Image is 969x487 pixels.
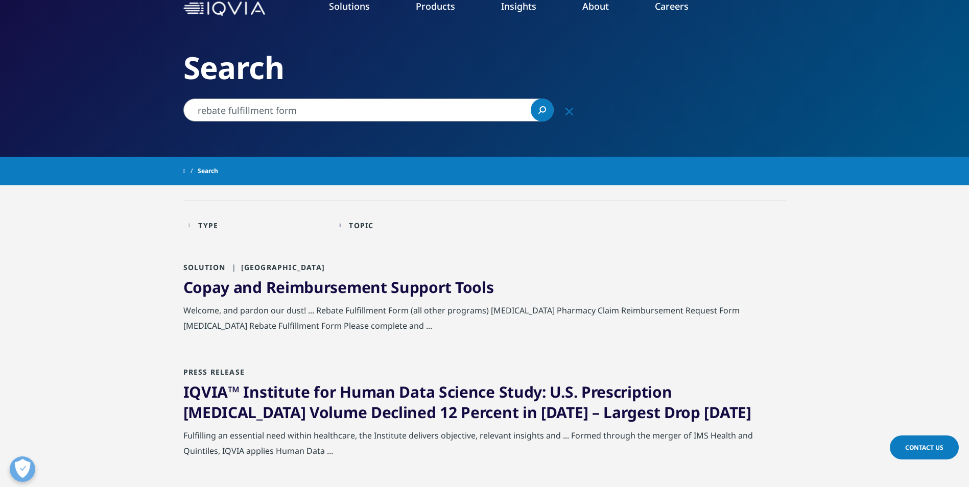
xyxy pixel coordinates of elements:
[905,443,943,452] span: Contact Us
[228,262,325,272] span: [GEOGRAPHIC_DATA]
[538,106,546,114] svg: Search
[183,262,226,272] span: Solution
[183,381,751,423] a: IQVIA™ Institute for Human Data Science Study: U.S. Prescription [MEDICAL_DATA] Volume Declined 1...
[183,303,786,338] div: Welcome, and pardon our dust! ... Rebate Fulfillment Form (all other programs) [MEDICAL_DATA] Pha...
[349,221,373,230] div: Topic facet.
[183,428,786,464] div: Fulfilling an essential need within healthcare, the Institute delivers objective, relevant insigh...
[183,99,554,121] input: Search
[183,367,245,377] span: Press Release
[183,277,494,298] a: Copay and Reimbursement Support Tools
[565,108,573,115] svg: Clear
[183,48,786,87] h2: Search
[531,99,554,121] a: Search
[198,162,218,180] span: Search
[557,99,582,123] div: Clear
[198,221,218,230] div: Type facet.
[890,435,959,459] a: Contact Us
[183,2,265,16] img: IQVIA Healthcare Information Technology and Pharma Clinical Research Company
[10,456,35,482] button: Open Preferences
